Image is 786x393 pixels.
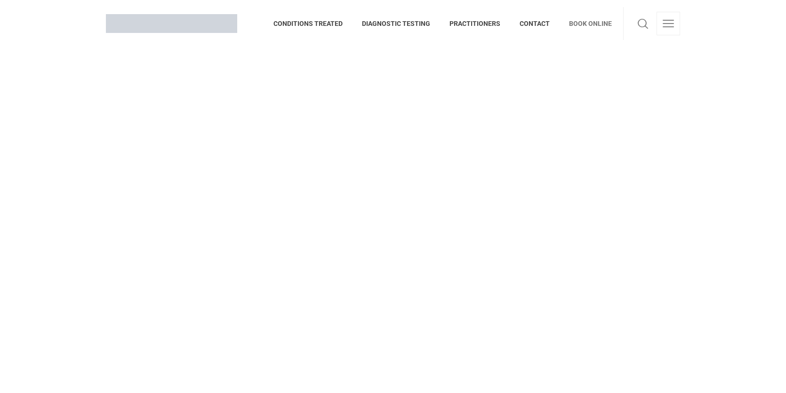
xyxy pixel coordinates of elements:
a: DIAGNOSTIC TESTING [353,7,440,40]
span: PRACTITIONERS [440,16,510,31]
span: DIAGNOSTIC TESTING [353,16,440,31]
a: BOOK ONLINE [560,7,612,40]
a: PRACTITIONERS [440,7,510,40]
span: CONDITIONS TREATED [273,16,353,31]
img: Brisbane Naturopath [106,14,237,33]
span: CONTACT [510,16,560,31]
a: CONDITIONS TREATED [273,7,353,40]
a: Brisbane Naturopath [106,7,237,40]
a: Search [635,12,651,35]
a: CONTACT [510,7,560,40]
span: BOOK ONLINE [560,16,612,31]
